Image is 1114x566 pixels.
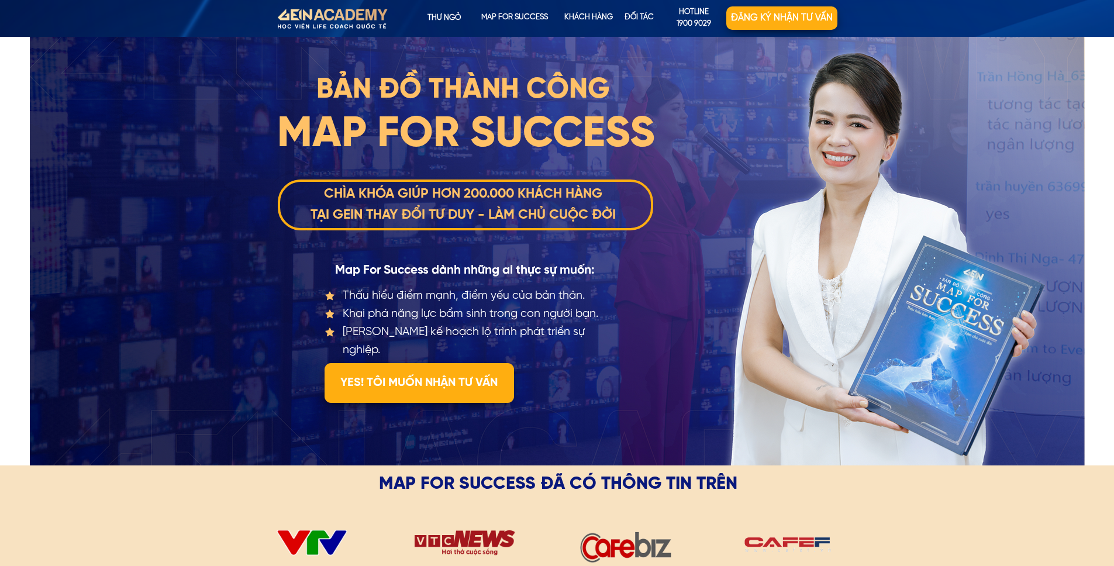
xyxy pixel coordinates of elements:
[277,112,655,157] span: MAP FOR SUCCESS
[408,6,480,30] p: Thư ngỏ
[613,6,666,30] p: Đối tác
[316,75,610,105] span: BẢN ĐỒ THÀNH CÔNG
[325,323,613,360] li: [PERSON_NAME] kế hoạch lộ trình phát triển sự nghiệp.
[312,261,617,281] h3: Map For Success dành những ai thực sự muốn:
[264,474,853,495] h3: MAP FOR SUCCESS ĐÃ CÓ THÔNG TIN TRÊN
[560,6,618,30] p: KHÁCH HÀNG
[325,287,613,305] li: Thấu hiểu điểm mạnh, điểm yếu của bản thân.
[726,6,837,30] p: Đăng ký nhận tư vấn
[661,6,727,31] p: hotline 1900 9029
[661,6,727,30] a: hotline1900 9029
[273,184,653,227] h3: CHÌA KHÓA GIÚP HƠN 200.000 KHÁCH HÀNG TẠI GEIN THAY ĐỔI TƯ DUY - LÀM CHỦ CUỘC ĐỜI
[325,305,613,323] li: Khai phá năng lực bẩm sinh trong con người bạn.
[325,363,514,403] p: YES! TÔI MUỐN NHẬN TƯ VẤN
[480,6,549,30] p: map for success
